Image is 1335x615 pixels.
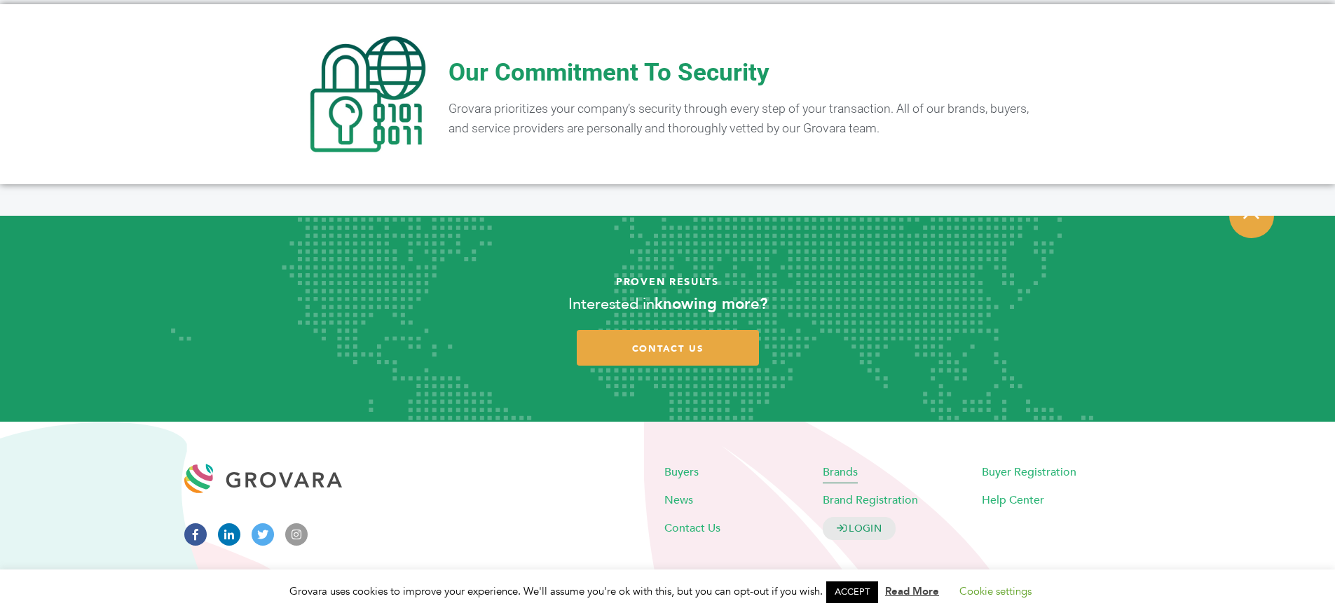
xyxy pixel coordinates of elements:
[449,58,769,87] span: Our Commitment To Security
[577,330,759,366] a: contact us
[982,492,1044,507] a: Help Center
[885,584,939,598] a: Read More
[959,584,1032,598] a: Cookie settings
[826,581,878,603] a: ACCEPT
[664,492,693,507] a: News
[568,293,655,315] span: Interested in
[632,343,704,355] span: contact us
[823,464,858,479] a: Brands
[823,492,918,507] a: Brand Registration
[982,464,1076,479] a: Buyer Registration
[449,102,1029,135] span: Grovara prioritizes your company’s security through every step of your transaction. All of our br...
[664,520,720,535] a: Contact Us
[664,464,699,479] a: Buyers
[289,584,1046,598] span: Grovara uses cookies to improve your experience. We'll assume you're ok with this, but you can op...
[823,516,896,539] a: LOGIN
